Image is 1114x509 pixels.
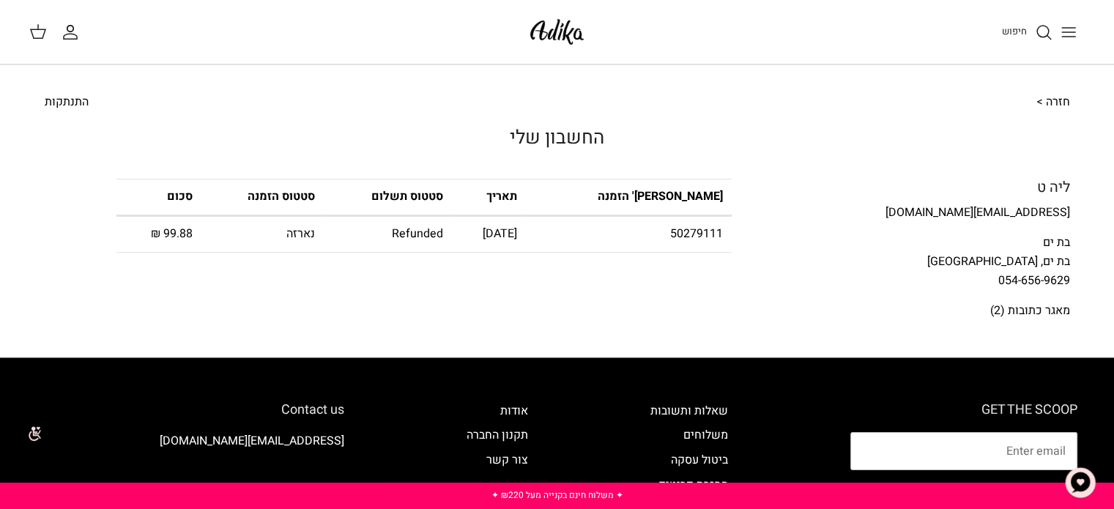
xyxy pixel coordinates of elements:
a: החזרת פריטים [658,476,728,494]
th: תאריך [451,179,525,215]
button: Toggle menu [1052,16,1085,48]
a: התנתקות [45,93,89,112]
a: ✦ משלוח חינם בקנייה מעל ₪220 ✦ [491,488,623,502]
h6: GET THE SCOOP [850,402,1077,418]
h5: ליה ט [732,179,1070,196]
p: בת ים, [GEOGRAPHIC_DATA] [732,253,1070,272]
span: 99.88 ₪ [151,225,193,242]
a: אודות [500,402,528,420]
a: משלוחים [683,426,728,444]
button: צ'אט [1058,461,1102,505]
p: 054-656-9629 [732,272,1070,291]
h6: Contact us [37,402,344,418]
p: [EMAIL_ADDRESS][DOMAIN_NAME] [732,204,1070,223]
p: בת ים [732,234,1070,253]
a: [EMAIL_ADDRESS][DOMAIN_NAME] [160,432,344,450]
th: [PERSON_NAME]' הזמנה [525,179,732,215]
th: סטטוס תשלום [323,179,451,215]
span: [DATE] [483,225,517,242]
a: חיפוש [1002,23,1052,41]
span: נארזה [286,225,314,242]
a: תקנון החברה [467,426,528,444]
a: 50279111 [670,225,723,242]
img: Adika IL [526,15,588,49]
img: accessibility_icon02.svg [11,413,51,453]
a: ביטול עסקה [671,451,728,469]
h2: החשבון שלי [45,127,1070,149]
a: מאגר כתובות (2) [990,302,1070,319]
input: Email [850,432,1077,470]
a: חזרה > [1036,93,1070,112]
th: סכום [116,179,201,215]
th: סטטוס הזמנה [201,179,323,215]
span: חיפוש [1002,24,1027,38]
img: Adika IL [304,473,344,492]
span: Refunded [392,225,443,242]
a: צור קשר [486,451,528,469]
a: שאלות ותשובות [650,402,728,420]
a: החשבון שלי [62,23,85,41]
